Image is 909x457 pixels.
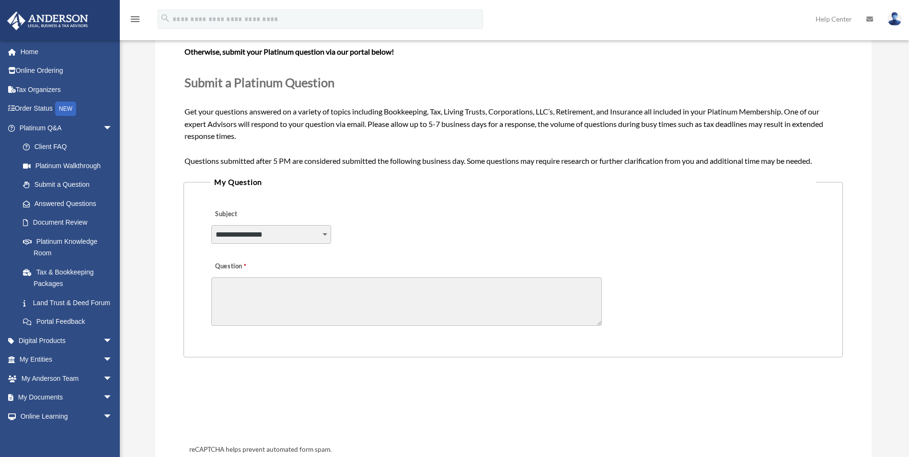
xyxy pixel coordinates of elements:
[7,80,127,99] a: Tax Organizers
[129,17,141,25] a: menu
[7,350,127,369] a: My Entitiesarrow_drop_down
[13,293,127,312] a: Land Trust & Deed Forum
[184,75,334,90] span: Submit a Platinum Question
[160,13,171,23] i: search
[55,102,76,116] div: NEW
[103,388,122,408] span: arrow_drop_down
[13,263,127,293] a: Tax & Bookkeeping Packages
[7,331,127,350] a: Digital Productsarrow_drop_down
[13,232,127,263] a: Platinum Knowledge Room
[7,61,127,80] a: Online Ordering
[7,407,127,426] a: Online Learningarrow_drop_down
[184,47,394,56] b: Otherwise, submit your Platinum question via our portal below!
[13,137,127,157] a: Client FAQ
[13,194,127,213] a: Answered Questions
[186,387,332,424] iframe: reCAPTCHA
[7,388,127,407] a: My Documentsarrow_drop_down
[129,13,141,25] i: menu
[7,42,127,61] a: Home
[13,213,127,232] a: Document Review
[211,260,286,273] label: Question
[13,156,127,175] a: Platinum Walkthrough
[210,175,816,189] legend: My Question
[13,175,122,194] a: Submit a Question
[7,118,127,137] a: Platinum Q&Aarrow_drop_down
[103,331,122,351] span: arrow_drop_down
[211,207,302,221] label: Subject
[103,350,122,370] span: arrow_drop_down
[103,369,122,388] span: arrow_drop_down
[887,12,902,26] img: User Pic
[7,99,127,119] a: Order StatusNEW
[185,444,840,456] div: reCAPTCHA helps prevent automated form spam.
[103,407,122,426] span: arrow_drop_down
[184,21,841,165] span: Get your questions answered on a variety of topics including Bookkeeping, Tax, Living Trusts, Cor...
[7,369,127,388] a: My Anderson Teamarrow_drop_down
[4,11,91,30] img: Anderson Advisors Platinum Portal
[13,312,127,331] a: Portal Feedback
[103,118,122,138] span: arrow_drop_down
